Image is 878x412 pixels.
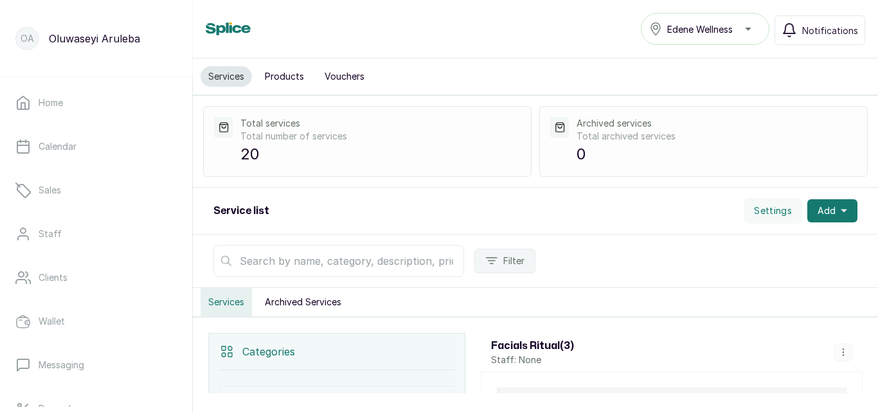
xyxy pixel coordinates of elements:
[39,228,62,240] p: Staff
[39,184,61,197] p: Sales
[39,359,84,372] p: Messaging
[39,96,63,109] p: Home
[49,31,140,46] p: Oluwaseyi Aruleba
[10,172,182,208] a: Sales
[577,130,857,143] p: Total archived services
[577,117,857,130] p: Archived services
[10,85,182,121] a: Home
[39,140,76,153] p: Calendar
[775,15,865,45] button: Notifications
[213,203,269,219] h2: Service list
[201,66,252,87] button: Services
[503,255,524,267] span: Filter
[240,130,521,143] p: Total number of services
[641,13,769,45] button: Edene Wellness
[317,66,372,87] button: Vouchers
[744,198,802,224] button: Settings
[257,66,312,87] button: Products
[802,24,858,37] span: Notifications
[491,354,574,366] p: Staff: None
[10,260,182,296] a: Clients
[10,216,182,252] a: Staff
[409,391,449,404] p: 3 services
[667,22,733,36] span: Edene Wellness
[242,344,295,359] p: Categories
[21,32,34,45] p: OA
[39,315,65,328] p: Wallet
[213,245,464,277] input: Search by name, category, description, price
[10,303,182,339] a: Wallet
[491,338,574,354] h3: Facials Ritual ( 3 )
[240,143,521,166] p: 20
[474,249,535,273] button: Filter
[807,199,857,222] button: Add
[818,204,836,217] span: Add
[240,117,521,130] p: Total services
[225,391,290,404] h3: Facials Ritual
[10,129,182,165] a: Calendar
[577,143,857,166] p: 0
[10,347,182,383] a: Messaging
[201,288,252,316] button: Services
[39,271,67,284] p: Clients
[257,288,349,316] button: Archived Services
